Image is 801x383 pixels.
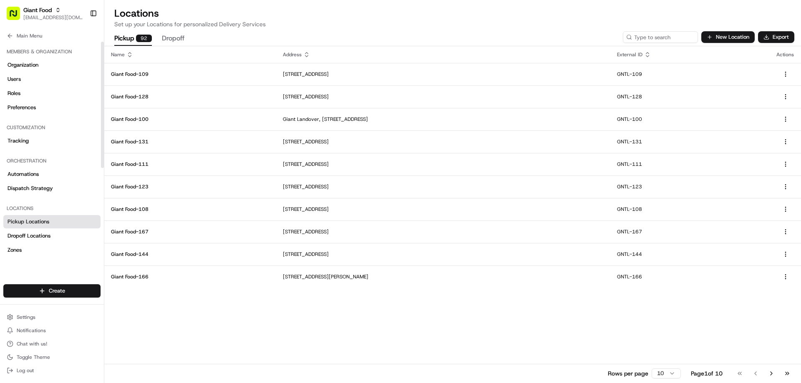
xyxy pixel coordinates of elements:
[617,206,763,213] p: GNTL-108
[3,365,101,376] button: Log out
[8,61,38,69] span: Organization
[8,137,29,145] span: Tracking
[617,161,763,168] p: GNTL-111
[283,183,604,190] p: [STREET_ADDRESS]
[17,314,35,320] span: Settings
[283,93,604,100] p: [STREET_ADDRESS]
[3,182,101,195] a: Dispatch Strategy
[17,354,50,360] span: Toggle Theme
[3,311,101,323] button: Settings
[617,138,763,145] p: GNTL-131
[8,104,36,111] span: Preferences
[3,154,101,168] div: Orchestration
[111,251,270,258] p: Giant Food-144
[3,101,101,114] a: Preferences
[136,35,152,42] div: 92
[3,45,101,58] div: Members & Organization
[617,183,763,190] p: GNTL-123
[8,232,50,240] span: Dropoff Locations
[111,71,270,78] p: Giant Food-109
[114,7,791,20] h2: Locations
[114,20,791,28] p: Set up your Locations for personalized Delivery Services
[114,32,152,46] button: Pickup
[283,51,604,58] div: Address
[3,3,86,23] button: Giant Food[EMAIL_ADDRESS][DOMAIN_NAME]
[49,287,65,295] span: Create
[617,273,763,280] p: GNTL-166
[8,170,39,178] span: Automations
[617,93,763,100] p: GNTL-128
[17,327,46,334] span: Notifications
[3,121,101,134] div: Customization
[8,185,53,192] span: Dispatch Strategy
[3,243,101,257] a: Zones
[758,31,794,43] button: Export
[111,228,270,235] p: Giant Food-167
[3,351,101,363] button: Toggle Theme
[8,75,21,83] span: Users
[617,116,763,123] p: GNTL-100
[17,33,42,39] span: Main Menu
[3,229,101,243] a: Dropoff Locations
[8,218,49,225] span: Pickup Locations
[111,116,270,123] p: Giant Food-100
[3,215,101,228] a: Pickup Locations
[283,71,604,78] p: [STREET_ADDRESS]
[283,206,604,213] p: [STREET_ADDRESS]
[111,51,270,58] div: Name
[3,58,101,72] a: Organization
[691,369,723,378] div: Page 1 of 10
[617,51,763,58] div: External ID
[283,138,604,145] p: [STREET_ADDRESS]
[3,202,101,215] div: Locations
[3,30,101,42] button: Main Menu
[283,161,604,168] p: [STREET_ADDRESS]
[3,338,101,350] button: Chat with us!
[283,251,604,258] p: [STREET_ADDRESS]
[17,367,34,374] span: Log out
[111,93,270,100] p: Giant Food-128
[701,31,755,43] button: New Location
[3,284,101,298] button: Create
[623,31,698,43] input: Type to search
[111,183,270,190] p: Giant Food-123
[617,71,763,78] p: GNTL-109
[3,325,101,336] button: Notifications
[8,90,20,97] span: Roles
[3,134,101,148] a: Tracking
[8,246,22,254] span: Zones
[3,168,101,181] a: Automations
[617,228,763,235] p: GNTL-167
[283,228,604,235] p: [STREET_ADDRESS]
[283,116,604,123] p: Giant Landover, [STREET_ADDRESS]
[776,51,794,58] div: Actions
[162,32,184,46] button: Dropoff
[608,369,648,378] p: Rows per page
[23,14,83,21] button: [EMAIL_ADDRESS][DOMAIN_NAME]
[3,87,101,100] a: Roles
[283,273,604,280] p: [STREET_ADDRESS][PERSON_NAME]
[111,273,270,280] p: Giant Food-166
[111,206,270,213] p: Giant Food-108
[111,138,270,145] p: Giant Food-131
[23,6,52,14] button: Giant Food
[111,161,270,168] p: Giant Food-111
[3,73,101,86] a: Users
[617,251,763,258] p: GNTL-144
[17,340,47,347] span: Chat with us!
